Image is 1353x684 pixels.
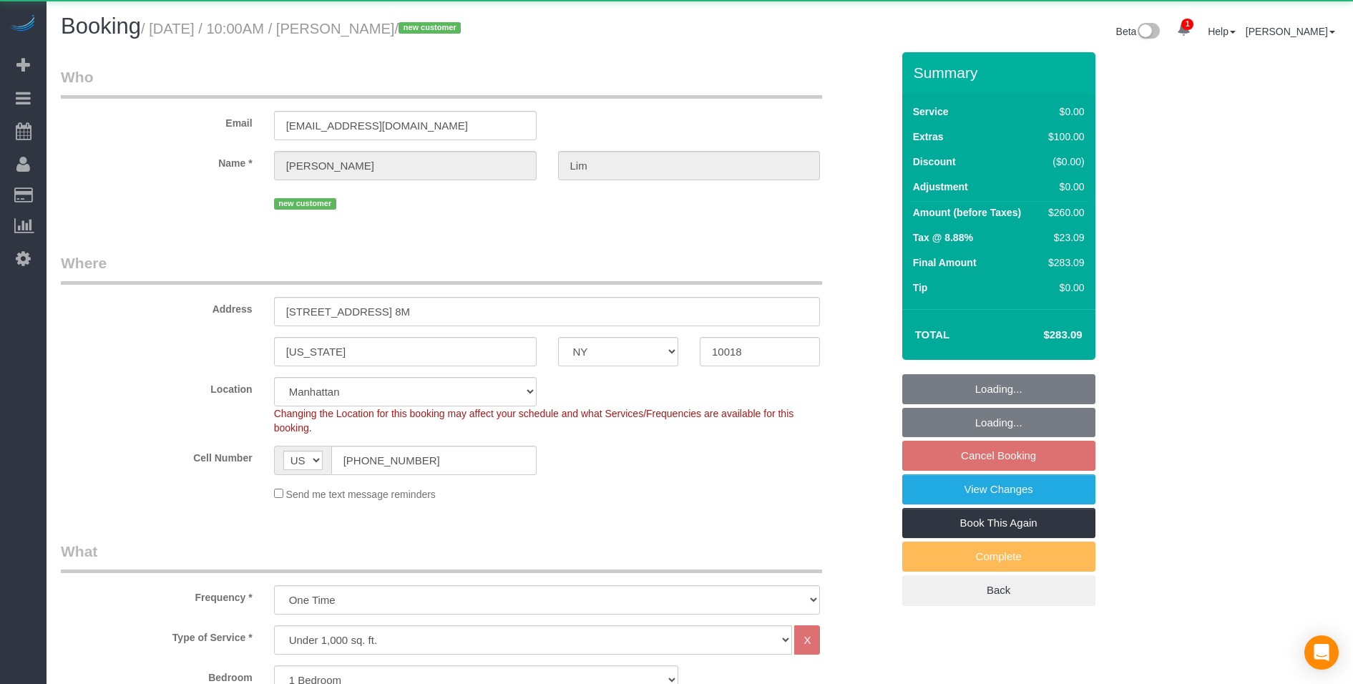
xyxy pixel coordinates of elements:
h3: Summary [914,64,1088,81]
a: [PERSON_NAME] [1246,26,1335,37]
small: / [DATE] / 10:00AM / [PERSON_NAME] [141,21,465,36]
div: $0.00 [1042,104,1084,119]
label: Frequency * [50,585,263,605]
input: First Name [274,151,537,180]
label: Location [50,377,263,396]
img: Automaid Logo [9,14,37,34]
label: Email [50,111,263,130]
label: Extras [913,130,944,144]
input: Email [274,111,537,140]
label: Adjustment [913,180,968,194]
div: $0.00 [1042,280,1084,295]
input: City [274,337,537,366]
a: Beta [1116,26,1161,37]
legend: Who [61,67,822,99]
span: 1 [1181,19,1193,30]
span: Booking [61,14,141,39]
img: New interface [1136,23,1160,41]
a: 1 [1170,14,1198,46]
span: new customer [399,22,461,34]
span: / [394,21,465,36]
label: Cell Number [50,446,263,465]
div: $23.09 [1042,230,1084,245]
a: View Changes [902,474,1095,504]
label: Amount (before Taxes) [913,205,1021,220]
span: Changing the Location for this booking may affect your schedule and what Services/Frequencies are... [274,408,794,434]
span: Send me text message reminders [286,489,436,500]
div: $260.00 [1042,205,1084,220]
div: ($0.00) [1042,155,1084,169]
label: Service [913,104,949,119]
legend: Where [61,253,822,285]
label: Tip [913,280,928,295]
a: Help [1208,26,1236,37]
div: Open Intercom Messenger [1304,635,1339,670]
strong: Total [915,328,950,341]
div: $283.09 [1042,255,1084,270]
a: Back [902,575,1095,605]
div: $0.00 [1042,180,1084,194]
label: Type of Service * [50,625,263,645]
label: Name * [50,151,263,170]
input: Last Name [558,151,821,180]
div: $100.00 [1042,130,1084,144]
a: Book This Again [902,508,1095,538]
label: Final Amount [913,255,977,270]
label: Address [50,297,263,316]
input: Cell Number [331,446,537,475]
label: Tax @ 8.88% [913,230,973,245]
span: new customer [274,198,336,210]
legend: What [61,541,822,573]
h4: $283.09 [1000,329,1082,341]
label: Discount [913,155,956,169]
input: Zip Code [700,337,820,366]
